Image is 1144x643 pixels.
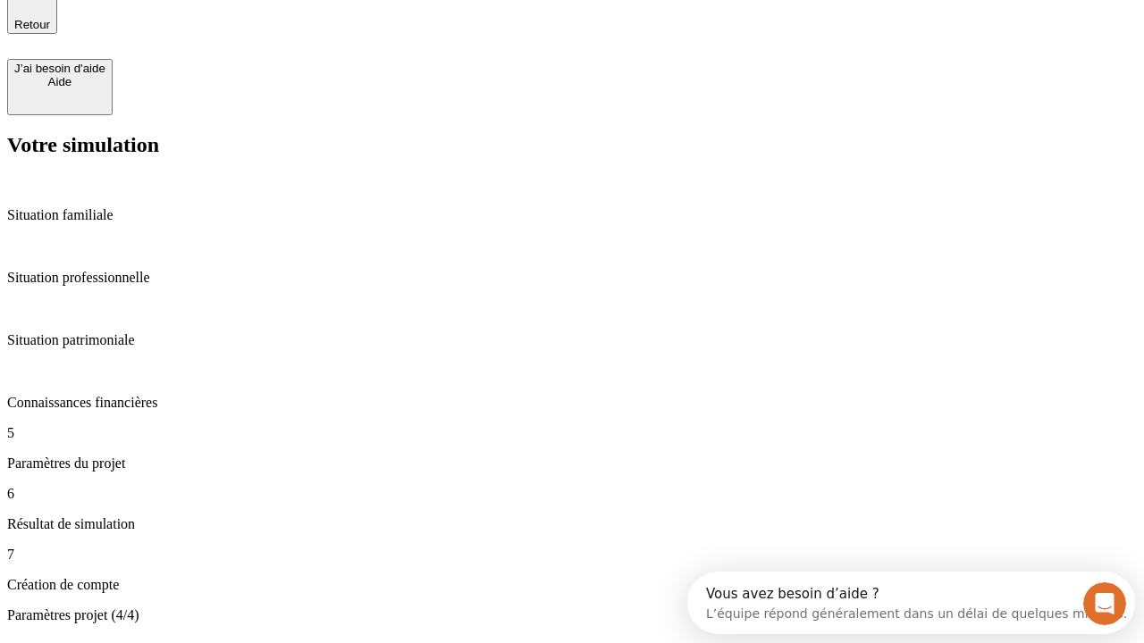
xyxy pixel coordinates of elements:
p: Situation patrimoniale [7,332,1137,348]
div: L’équipe répond généralement dans un délai de quelques minutes. [19,29,440,48]
p: Situation familiale [7,207,1137,223]
div: Vous avez besoin d’aide ? [19,15,440,29]
iframe: Intercom live chat discovery launcher [687,572,1135,634]
p: Résultat de simulation [7,516,1137,532]
p: Situation professionnelle [7,270,1137,286]
div: Ouvrir le Messenger Intercom [7,7,492,56]
p: Connaissances financières [7,395,1137,411]
p: Paramètres du projet [7,455,1137,472]
p: Création de compte [7,577,1137,593]
div: Aide [14,75,105,88]
button: J’ai besoin d'aideAide [7,59,113,115]
p: 7 [7,547,1137,563]
h2: Votre simulation [7,133,1137,157]
p: 6 [7,486,1137,502]
span: Retour [14,18,50,31]
div: J’ai besoin d'aide [14,62,105,75]
p: 5 [7,425,1137,441]
iframe: Intercom live chat [1083,582,1126,625]
p: Paramètres projet (4/4) [7,607,1137,623]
